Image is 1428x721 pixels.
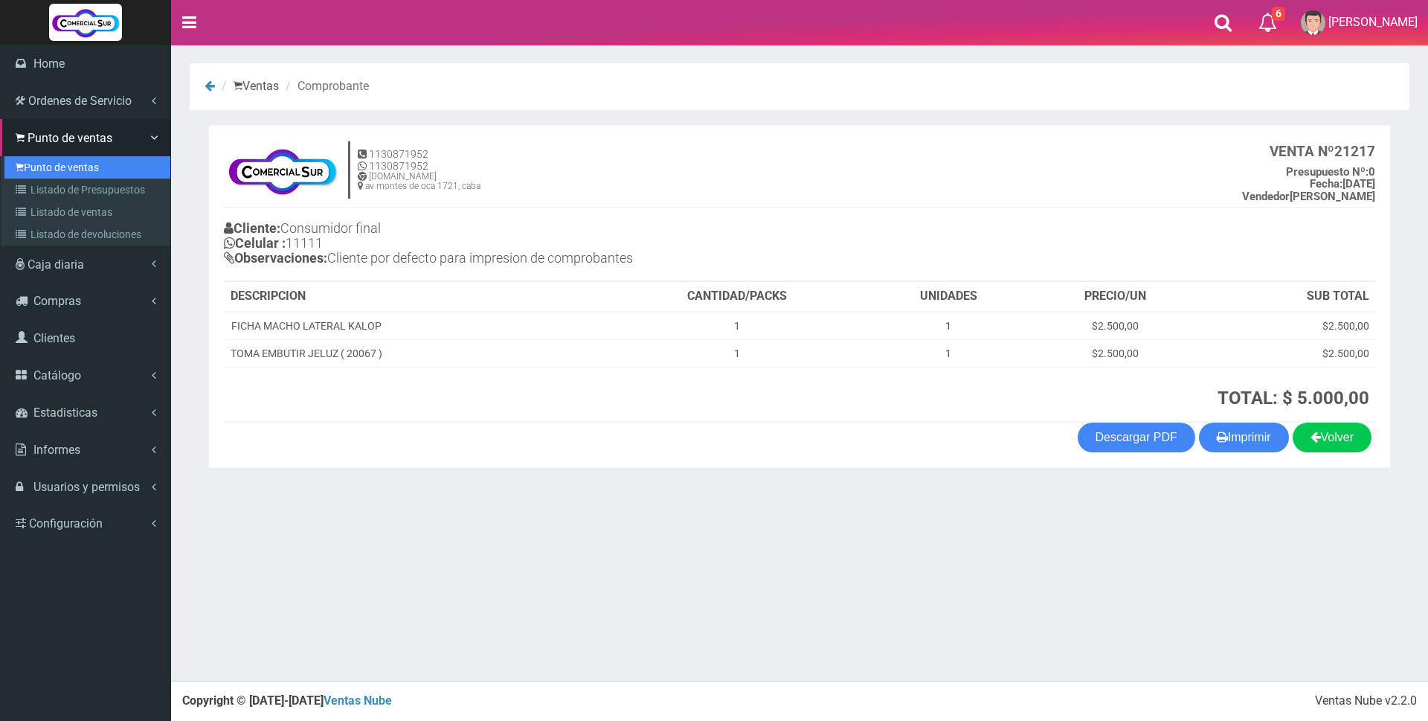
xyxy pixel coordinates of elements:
[1029,339,1201,367] td: $2.500,00
[28,257,84,272] span: Caja diaria
[33,331,75,345] span: Clientes
[1286,165,1375,179] b: 0
[224,141,341,200] img: f695dc5f3a855ddc19300c990e0c55a2.jpg
[218,78,279,95] li: Ventas
[1201,312,1375,340] td: $2.500,00
[1242,190,1375,203] b: [PERSON_NAME]
[33,57,65,71] span: Home
[1029,312,1201,340] td: $2.500,00
[324,693,392,708] a: Ventas Nube
[282,78,369,95] li: Comprobante
[1201,339,1375,367] td: $2.500,00
[1301,10,1325,35] img: User Image
[1029,282,1201,312] th: PRECIO/UN
[4,223,170,246] a: Listado de devoluciones
[33,294,81,308] span: Compras
[1310,177,1342,190] strong: Fecha:
[33,443,80,457] span: Informes
[28,94,132,108] span: Ordenes de Servicio
[868,312,1029,340] td: 1
[1328,15,1418,29] span: [PERSON_NAME]
[607,282,868,312] th: CANTIDAD/PACKS
[358,149,480,172] h5: 1130871952 1130871952
[224,235,286,251] b: Celular :
[4,201,170,223] a: Listado de ventas
[1199,423,1289,452] button: Imprimir
[225,282,607,312] th: DESCRIPCION
[1272,7,1285,21] span: 6
[224,217,800,272] h4: Consumidor final 11111 Cliente por defecto para impresion de comprobantes
[1201,282,1375,312] th: SUB TOTAL
[1078,423,1195,452] a: Descargar PDF
[29,516,103,531] span: Configuración
[225,312,607,340] td: FICHA MACHO LATERAL KALOP
[1315,693,1417,710] div: Ventas Nube v2.2.0
[33,480,140,494] span: Usuarios y permisos
[225,339,607,367] td: TOMA EMBUTIR JELUZ ( 20067 )
[1270,143,1375,160] b: 21217
[4,156,170,179] a: Punto de ventas
[1293,423,1371,452] a: Volver
[358,172,480,191] h6: [DOMAIN_NAME] av montes de oca 1721, caba
[607,312,868,340] td: 1
[1270,143,1334,160] strong: VENTA Nº
[33,406,97,420] span: Estadisticas
[224,220,280,236] b: Cliente:
[868,282,1029,312] th: UNIDADES
[1242,190,1290,203] strong: Vendedor
[1286,165,1368,179] strong: Presupuesto Nº:
[28,131,112,145] span: Punto de ventas
[224,250,327,266] b: Observaciones:
[49,4,122,41] img: Logo grande
[607,339,868,367] td: 1
[868,339,1029,367] td: 1
[4,179,170,201] a: Listado de Presupuestos
[33,368,81,382] span: Catálogo
[1310,177,1375,190] b: [DATE]
[1218,388,1369,408] strong: TOTAL: $ 5.000,00
[182,693,392,708] strong: Copyright © [DATE]-[DATE]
